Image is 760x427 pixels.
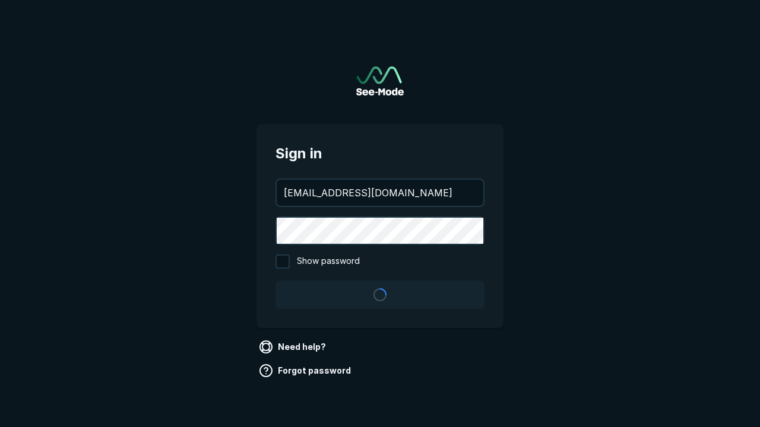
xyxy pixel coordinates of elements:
input: your@email.com [277,180,483,206]
span: Show password [297,254,360,269]
a: Forgot password [256,361,356,380]
img: See-Mode Logo [356,66,404,95]
a: Go to sign in [356,66,404,95]
span: Sign in [275,143,484,164]
a: Need help? [256,337,331,356]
